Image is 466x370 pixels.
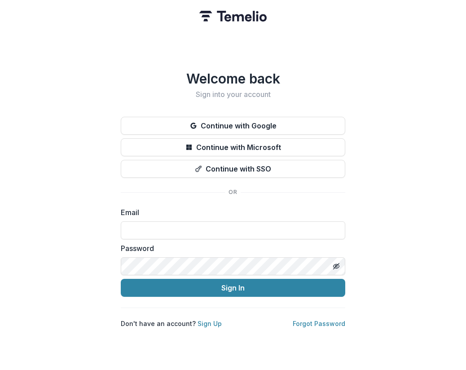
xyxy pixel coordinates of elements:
label: Email [121,207,340,218]
button: Continue with Microsoft [121,138,345,156]
img: Temelio [199,11,267,22]
a: Forgot Password [293,320,345,327]
button: Sign In [121,279,345,297]
p: Don't have an account? [121,319,222,328]
a: Sign Up [198,320,222,327]
h2: Sign into your account [121,90,345,99]
button: Toggle password visibility [329,259,343,273]
button: Continue with Google [121,117,345,135]
label: Password [121,243,340,254]
h1: Welcome back [121,70,345,87]
button: Continue with SSO [121,160,345,178]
